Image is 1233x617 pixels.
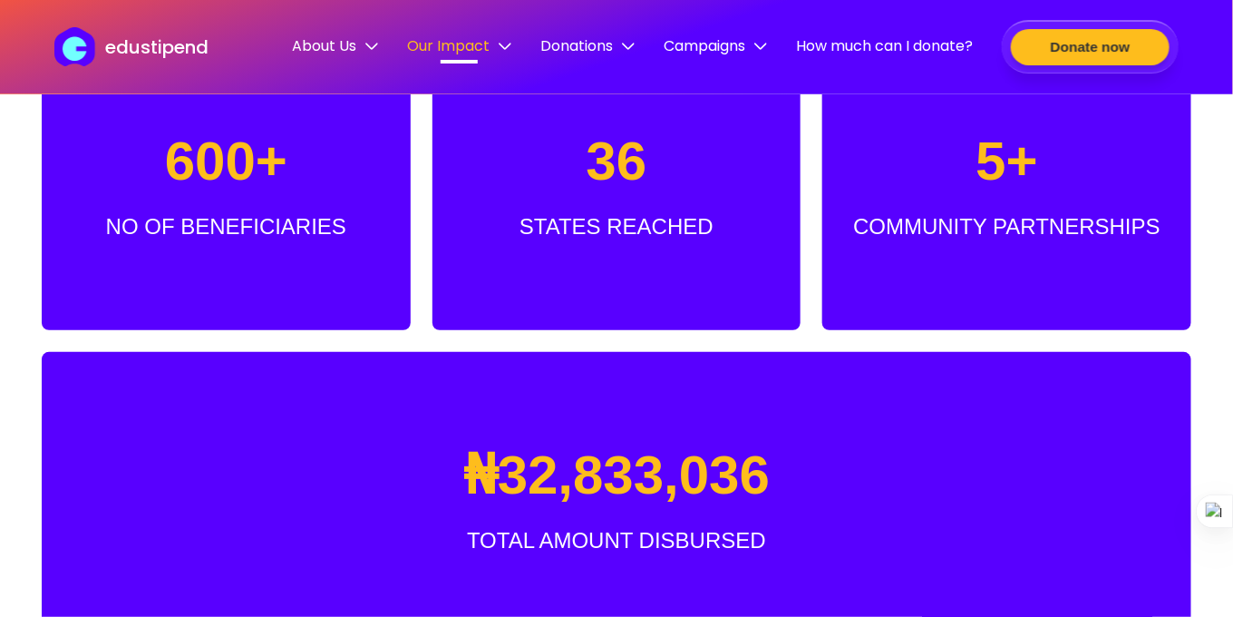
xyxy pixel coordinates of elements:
[463,443,770,506] h2: ₦32,833,036
[519,214,714,240] p: STATES REACHED
[540,34,635,57] span: Donations
[365,40,378,53] img: down
[1002,20,1179,73] a: Donate now
[754,40,767,53] img: down
[1011,29,1170,65] button: Donate now
[622,40,635,53] img: down
[106,214,346,240] p: NO OF BENEFICIARIES
[54,27,103,66] img: edustipend logo
[499,40,511,53] img: down
[976,130,1037,192] h2: 5+
[587,130,647,192] h2: 36
[105,34,209,61] p: edustipend
[292,34,378,57] span: About Us
[796,34,973,60] a: How much can I donate?
[165,130,287,192] h2: 600+
[54,27,208,66] a: edustipend logoedustipend
[467,528,766,553] p: TOTAL AMOUNT DISBURSED
[664,34,767,57] span: Campaigns
[853,214,1160,240] p: COMMUNITY PARTNERSHIPS
[796,34,973,57] span: How much can I donate?
[407,34,511,57] span: Our Impact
